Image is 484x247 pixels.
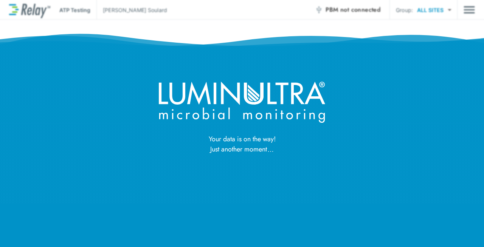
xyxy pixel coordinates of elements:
[4,4,13,13] div: 6
[209,134,276,154] span: Your data is on the way! Just another moment
[266,150,274,153] img: ellipsis.svg
[15,4,91,14] div: QGOM Test Kit Instructions
[100,4,109,13] div: ?
[159,82,325,123] img: LuminUltra logo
